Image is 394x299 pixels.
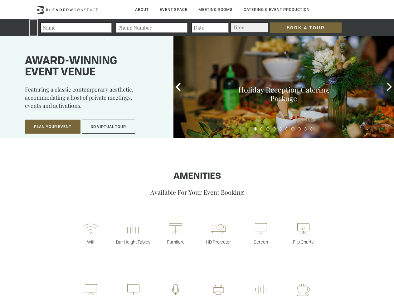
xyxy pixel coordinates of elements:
input: Book a Tour [270,22,342,33]
input: Name [40,22,112,33]
p: HD Projector [197,239,240,245]
h1: Award-winning event venue [25,56,158,78]
p: Wifi [69,239,112,245]
p: Screen [240,239,282,245]
h1: Amenities [20,172,374,182]
p: Furniture [154,239,197,245]
button: Plan Your Event [25,120,80,134]
p: Featuring a classic contemporary aesthetic, accommodating a host of private meetings, events and ... [25,85,158,114]
p: Available For Your Event Booking [20,188,374,196]
button: 3D Virtual Tour [82,120,135,134]
p: Flip Charts [282,239,324,245]
a: Holiday Reception Catering Package [238,85,329,103]
input: Date [191,22,229,33]
p: Bar Height Tables [112,239,154,245]
input: Phone Number [116,22,187,33]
